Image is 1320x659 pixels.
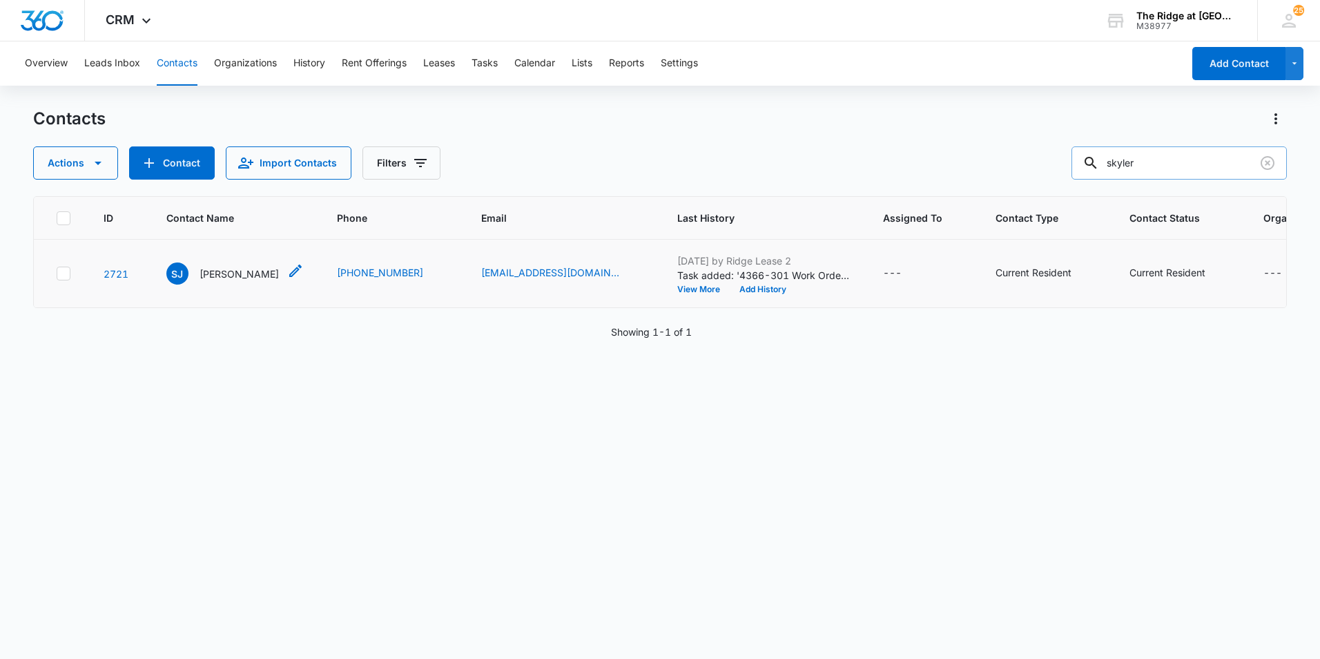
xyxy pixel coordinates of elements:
div: Assigned To - - Select to Edit Field [883,265,926,282]
button: History [293,41,325,86]
button: Leases [423,41,455,86]
button: Tasks [472,41,498,86]
span: Contact Type [996,211,1076,225]
button: Calendar [514,41,555,86]
div: Contact Status - Current Resident - Select to Edit Field [1129,265,1230,282]
div: Phone - (970) 988-4962 - Select to Edit Field [337,265,448,282]
button: Reports [609,41,644,86]
a: Navigate to contact details page for Skyler Jones [104,268,128,280]
h1: Contacts [33,108,106,129]
span: Phone [337,211,428,225]
input: Search Contacts [1071,146,1287,180]
div: account id [1136,21,1237,31]
button: Actions [1265,108,1287,130]
div: Current Resident [996,265,1071,280]
button: Lists [572,41,592,86]
button: Settings [661,41,698,86]
a: [EMAIL_ADDRESS][DOMAIN_NAME] [481,265,619,280]
a: [PHONE_NUMBER] [337,265,423,280]
div: --- [1263,265,1282,282]
div: account name [1136,10,1237,21]
button: Add Contact [129,146,215,180]
button: Rent Offerings [342,41,407,86]
button: Import Contacts [226,146,351,180]
span: ID [104,211,113,225]
span: Email [481,211,624,225]
p: [PERSON_NAME] [200,267,279,281]
div: Contact Name - Skyler Jones - Select to Edit Field [166,262,304,285]
div: Contact Type - Current Resident - Select to Edit Field [996,265,1096,282]
p: Showing 1-1 of 1 [611,325,692,339]
div: Current Resident [1129,265,1205,280]
div: --- [883,265,902,282]
button: View More [677,285,730,294]
div: notifications count [1293,5,1304,16]
button: Add Contact [1192,47,1285,80]
span: Last History [677,211,830,225]
span: Assigned To [883,211,942,225]
button: Overview [25,41,68,86]
button: Organizations [214,41,277,86]
span: Contact Status [1129,211,1210,225]
span: Contact Name [166,211,284,225]
span: SJ [166,262,188,285]
span: 25 [1293,5,1304,16]
p: [DATE] by Ridge Lease 2 [677,254,850,268]
button: Contacts [157,41,197,86]
button: Clear [1256,152,1279,174]
button: Leads Inbox [84,41,140,86]
button: Filters [362,146,440,180]
div: Email - skyhighdiesel@gmail.com - Select to Edit Field [481,265,644,282]
button: Add History [730,285,796,294]
span: CRM [106,12,135,27]
button: Actions [33,146,118,180]
p: Task added: '4366-301 Work Order Light fixture and bulbs' [677,268,850,283]
div: Organization - - Select to Edit Field [1263,265,1307,282]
